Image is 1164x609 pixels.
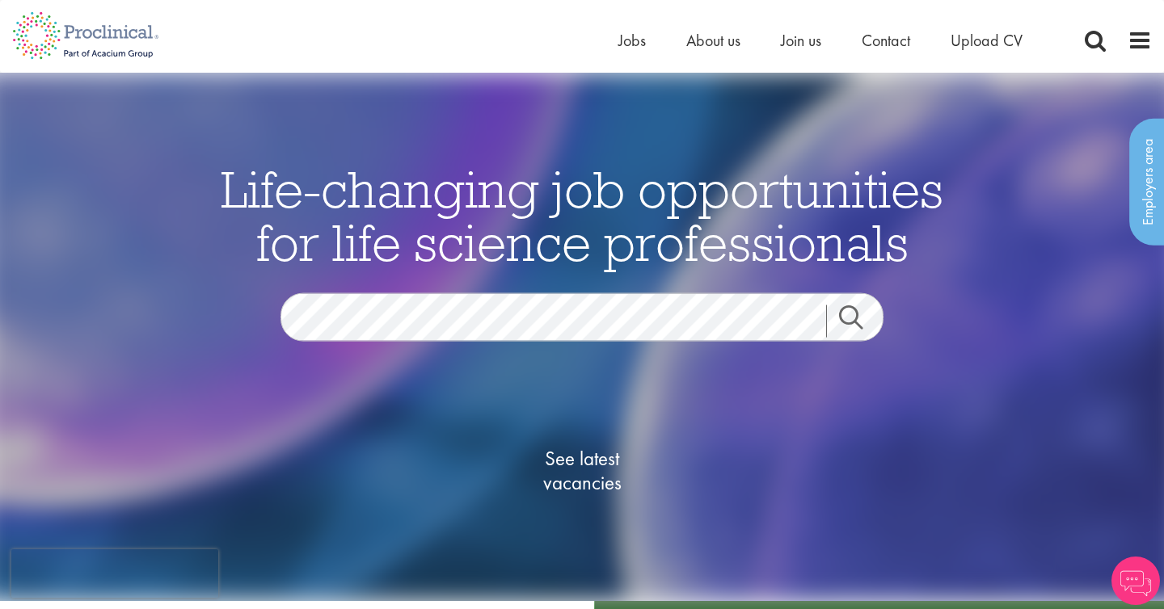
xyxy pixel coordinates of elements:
[11,549,218,598] iframe: reCAPTCHA
[951,30,1023,51] a: Upload CV
[221,156,943,274] span: Life-changing job opportunities for life science professionals
[781,30,821,51] a: Join us
[501,381,663,559] a: See latestvacancies
[686,30,740,51] a: About us
[618,30,646,51] a: Jobs
[862,30,910,51] a: Contact
[501,446,663,494] span: See latest vacancies
[826,304,896,337] a: Job search submit button
[1111,556,1160,605] img: Chatbot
